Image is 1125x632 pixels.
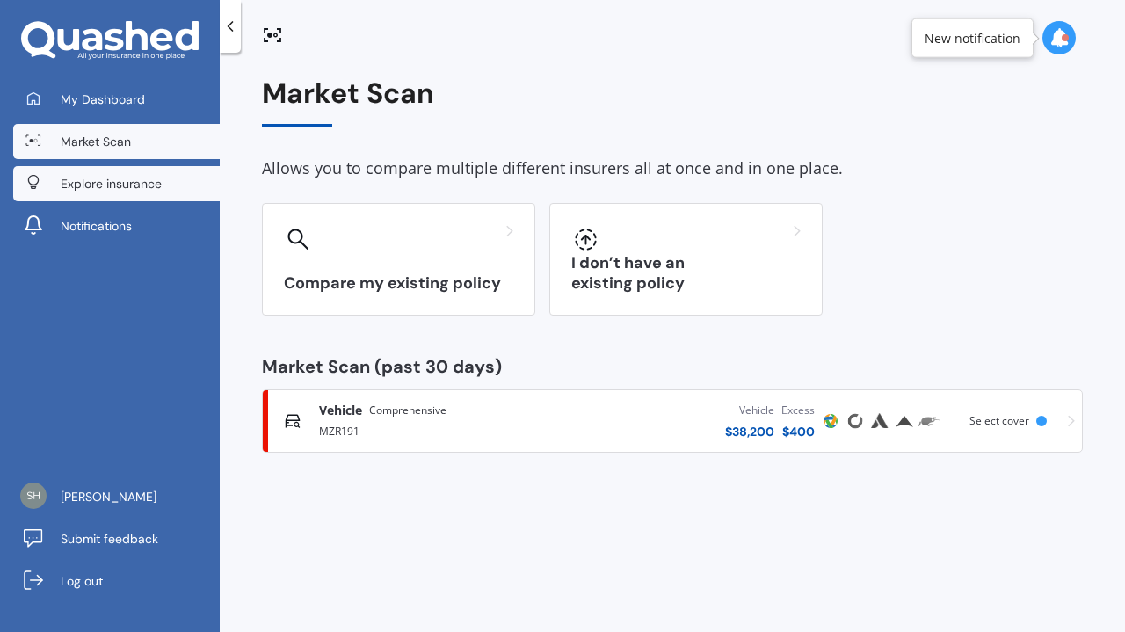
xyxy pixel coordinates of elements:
[820,410,841,432] img: Protecta
[61,217,132,235] span: Notifications
[13,166,220,201] a: Explore insurance
[319,402,362,419] span: Vehicle
[13,521,220,556] a: Submit feedback
[61,91,145,108] span: My Dashboard
[13,563,220,599] a: Log out
[20,483,47,509] img: c30b44be6ce390daf679b1f0e9566d51
[781,402,815,419] div: Excess
[13,479,220,514] a: [PERSON_NAME]
[319,419,551,440] div: MZR191
[781,423,815,440] div: $ 400
[61,572,103,590] span: Log out
[262,358,1083,375] div: Market Scan (past 30 days)
[262,389,1083,453] a: VehicleComprehensiveMZR191Vehicle$38,200Excess$400ProtectaCoveAutosureProvidentTrade Me Insurance...
[725,402,774,419] div: Vehicle
[369,402,446,419] span: Comprehensive
[284,273,513,294] h3: Compare my existing policy
[925,29,1020,47] div: New notification
[61,530,158,548] span: Submit feedback
[725,423,774,440] div: $ 38,200
[262,156,1083,182] div: Allows you to compare multiple different insurers all at once and in one place.
[13,208,220,243] a: Notifications
[262,77,1083,127] div: Market Scan
[61,133,131,150] span: Market Scan
[13,82,220,117] a: My Dashboard
[918,410,940,432] img: Trade Me Insurance
[61,175,162,193] span: Explore insurance
[894,410,915,432] img: Provident
[845,410,866,432] img: Cove
[61,488,156,505] span: [PERSON_NAME]
[13,124,220,159] a: Market Scan
[869,410,890,432] img: Autosure
[571,253,801,294] h3: I don’t have an existing policy
[969,413,1029,428] span: Select cover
